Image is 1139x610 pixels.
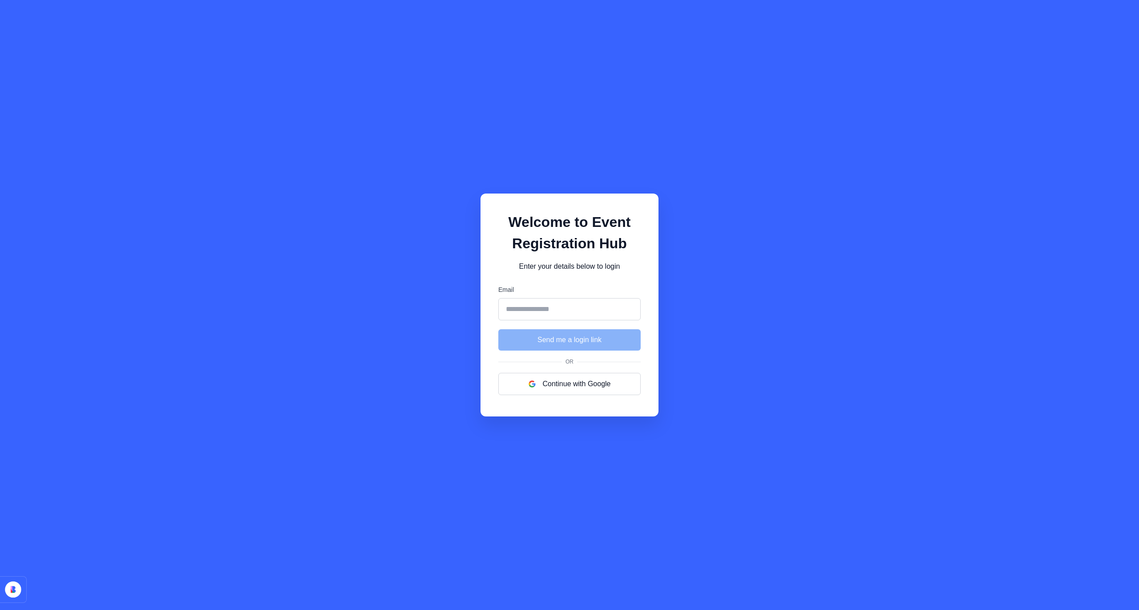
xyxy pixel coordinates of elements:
[498,211,641,254] h1: Welcome to Event Registration Hub
[498,373,641,395] button: Continue with Google
[529,380,536,388] img: google logo
[498,329,641,351] button: Send me a login link
[498,285,641,295] label: Email
[562,358,577,366] span: Or
[498,261,641,272] p: Enter your details below to login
